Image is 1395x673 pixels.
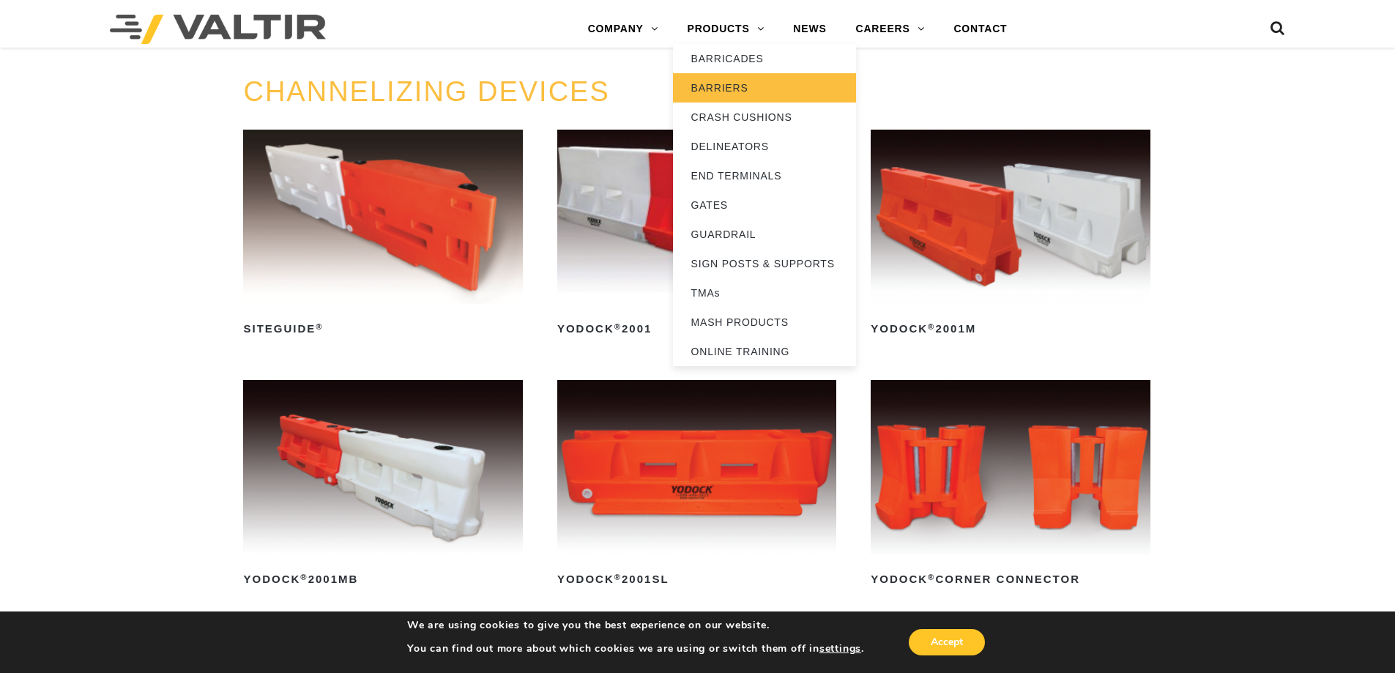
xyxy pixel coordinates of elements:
[557,130,836,341] a: Yodock®2001
[316,322,323,331] sup: ®
[614,322,622,331] sup: ®
[243,76,609,107] a: CHANNELIZING DEVICES
[407,619,864,632] p: We are using cookies to give you the best experience on our website.
[673,161,856,190] a: END TERMINALS
[673,308,856,337] a: MASH PRODUCTS
[673,249,856,278] a: SIGN POSTS & SUPPORTS
[557,380,836,591] a: Yodock®2001SL
[928,573,935,581] sup: ®
[871,130,1150,341] a: Yodock®2001M
[673,220,856,249] a: GUARDRAIL
[841,15,940,44] a: CAREERS
[300,573,308,581] sup: ®
[557,317,836,341] h2: Yodock 2001
[819,642,861,655] button: settings
[673,132,856,161] a: DELINEATORS
[673,44,856,73] a: BARRICADES
[407,642,864,655] p: You can find out more about which cookies we are using or switch them off in .
[939,15,1022,44] a: CONTACT
[871,317,1150,341] h2: Yodock 2001M
[557,130,836,304] img: Yodock 2001 Water Filled Barrier and Barricade
[909,629,985,655] button: Accept
[614,573,622,581] sup: ®
[871,568,1150,591] h2: Yodock Corner Connector
[243,568,522,591] h2: Yodock 2001MB
[673,278,856,308] a: TMAs
[871,380,1150,591] a: Yodock®Corner Connector
[673,337,856,366] a: ONLINE TRAINING
[928,322,935,331] sup: ®
[673,103,856,132] a: CRASH CUSHIONS
[243,317,522,341] h2: SiteGuide
[243,130,522,341] a: SiteGuide®
[673,15,779,44] a: PRODUCTS
[673,73,856,103] a: BARRIERS
[243,380,522,591] a: Yodock®2001MB
[778,15,841,44] a: NEWS
[573,15,673,44] a: COMPANY
[110,15,326,44] img: Valtir
[557,568,836,591] h2: Yodock 2001SL
[673,190,856,220] a: GATES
